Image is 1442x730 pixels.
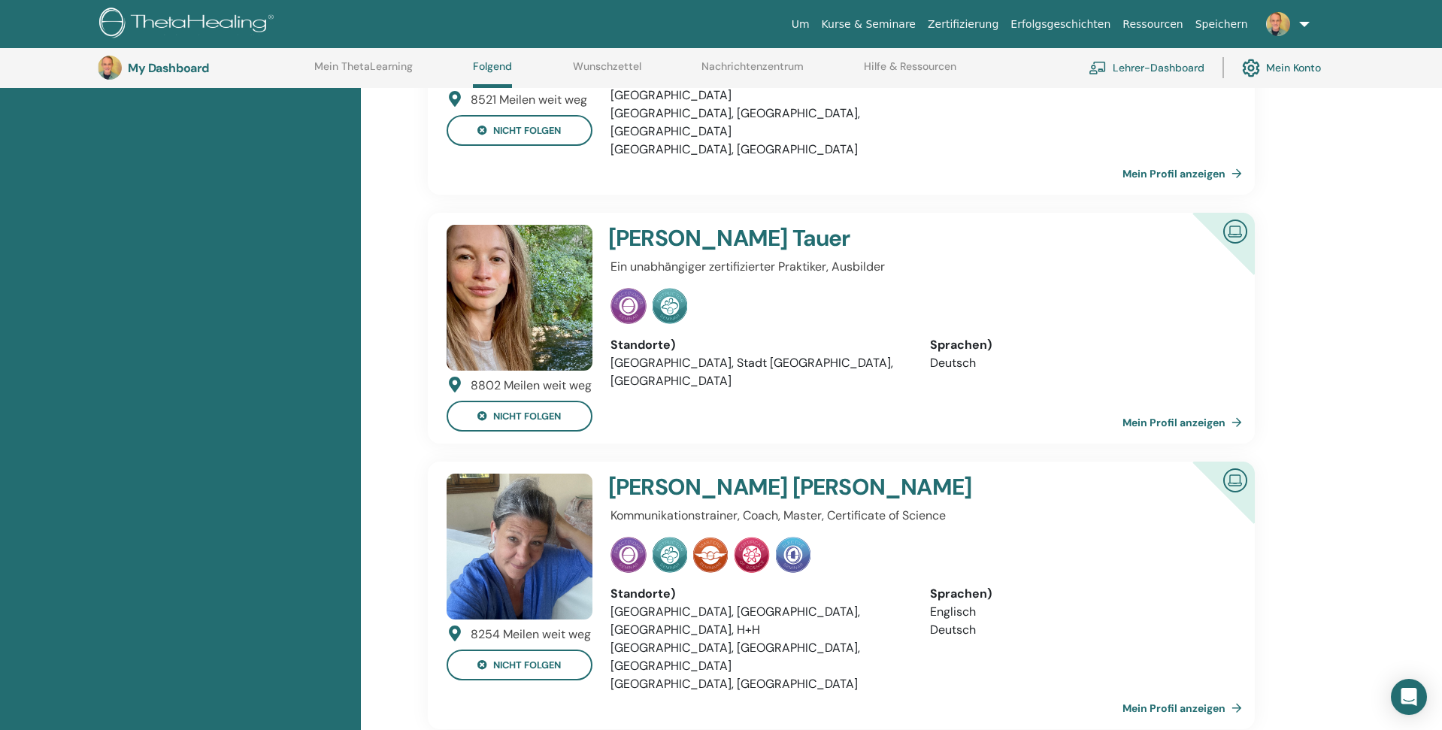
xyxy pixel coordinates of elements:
[930,336,1227,354] div: Sprachen)
[314,60,413,84] a: Mein ThetaLearning
[447,650,592,680] button: nicht folgen
[1242,55,1260,80] img: cog.svg
[1217,214,1253,247] img: Zertifizierter Online -Ausbilder
[1122,159,1248,189] a: Mein Profil anzeigen
[1266,12,1290,36] img: default.jpg
[610,258,1227,276] p: Ein unabhängiger zertifizierter Praktiker, Ausbilder
[610,105,907,141] li: [GEOGRAPHIC_DATA], [GEOGRAPHIC_DATA], [GEOGRAPHIC_DATA]
[471,377,592,395] div: 8802 Meilen weit weg
[98,56,122,80] img: default.jpg
[1189,11,1254,38] a: Speichern
[128,61,278,75] h3: My Dashboard
[573,60,641,84] a: Wunschzettel
[473,60,512,88] a: Folgend
[610,675,907,693] li: [GEOGRAPHIC_DATA], [GEOGRAPHIC_DATA]
[608,474,1122,501] h4: [PERSON_NAME] [PERSON_NAME]
[1004,11,1116,38] a: Erfolgsgeschichten
[930,585,1227,603] div: Sprachen)
[447,474,592,619] img: default.jpg
[447,401,592,432] button: nicht folgen
[471,625,591,644] div: 8254 Meilen weit weg
[610,336,907,354] div: Standorte)
[99,8,279,41] img: logo.png
[816,11,922,38] a: Kurse & Seminare
[1122,693,1248,723] a: Mein Profil anzeigen
[1168,213,1255,299] div: Zertifizierter Online -Ausbilder
[1116,11,1189,38] a: Ressourcen
[930,354,1227,372] li: Deutsch
[471,91,587,109] div: 8521 Meilen weit weg
[1122,407,1248,438] a: Mein Profil anzeigen
[610,141,907,159] li: [GEOGRAPHIC_DATA], [GEOGRAPHIC_DATA]
[1089,51,1204,84] a: Lehrer-Dashboard
[922,11,1004,38] a: Zertifizierung
[786,11,816,38] a: Um
[610,585,907,603] div: Standorte)
[608,225,1122,252] h4: [PERSON_NAME] Tauer
[1089,61,1107,74] img: chalkboard-teacher.svg
[1217,462,1253,496] img: Zertifizierter Online -Ausbilder
[701,60,804,84] a: Nachrichtenzentrum
[1242,51,1321,84] a: Mein Konto
[610,354,907,390] li: [GEOGRAPHIC_DATA], Stadt [GEOGRAPHIC_DATA], [GEOGRAPHIC_DATA]
[610,507,1227,525] p: Kommunikationstrainer, Coach, Master, Certificate of Science
[610,639,907,675] li: [GEOGRAPHIC_DATA], [GEOGRAPHIC_DATA], [GEOGRAPHIC_DATA]
[1391,679,1427,715] div: Open Intercom Messenger
[930,603,1227,621] li: Englisch
[610,603,907,639] li: [GEOGRAPHIC_DATA], [GEOGRAPHIC_DATA], [GEOGRAPHIC_DATA], H+H
[864,60,956,84] a: Hilfe & Ressourcen
[930,621,1227,639] li: Deutsch
[1168,462,1255,548] div: Zertifizierter Online -Ausbilder
[447,115,592,146] button: nicht folgen
[447,225,592,371] img: default.jpg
